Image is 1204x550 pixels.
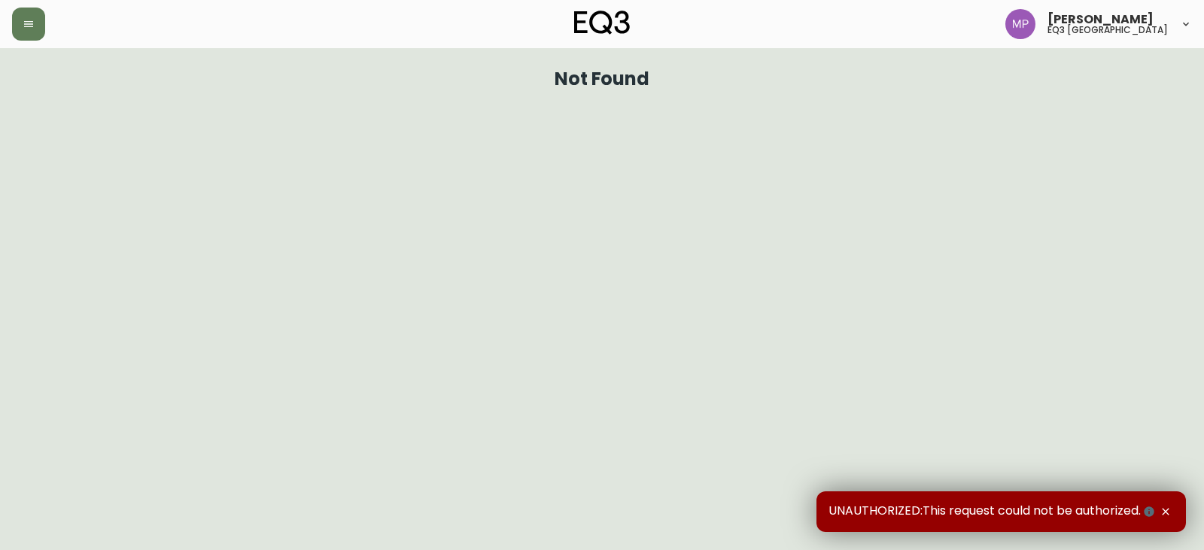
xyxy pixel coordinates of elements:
span: UNAUTHORIZED:This request could not be authorized. [829,503,1157,520]
img: 898fb1fef72bdc68defcae31627d8d29 [1005,9,1035,39]
h1: Not Found [555,72,650,86]
img: logo [574,11,630,35]
span: [PERSON_NAME] [1047,14,1154,26]
h5: eq3 [GEOGRAPHIC_DATA] [1047,26,1168,35]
